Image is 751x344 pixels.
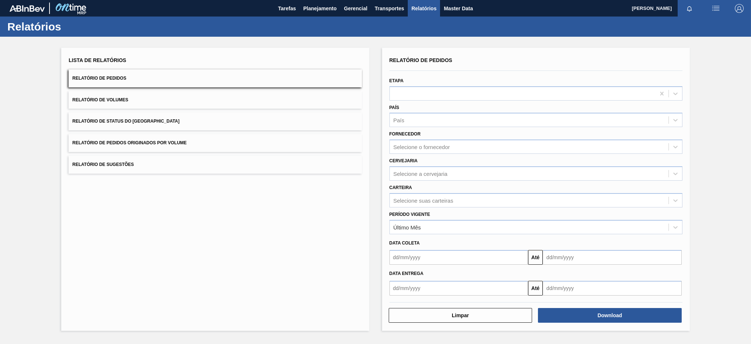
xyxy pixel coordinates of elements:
[393,197,453,203] div: Selecione suas carteiras
[389,105,399,110] label: País
[389,271,424,276] span: Data entrega
[678,3,701,14] button: Notificações
[72,97,128,102] span: Relatório de Volumes
[10,5,45,12] img: TNhmsLtSVTkK8tSr43FrP2fwEKptu5GPRR3wAAAABJRU5ErkJggg==
[375,4,404,13] span: Transportes
[538,308,682,323] button: Download
[389,308,532,323] button: Limpar
[711,4,720,13] img: userActions
[444,4,473,13] span: Master Data
[389,240,420,246] span: Data coleta
[528,281,543,296] button: Até
[389,250,528,265] input: dd/mm/yyyy
[389,281,528,296] input: dd/mm/yyyy
[72,140,187,145] span: Relatório de Pedidos Originados por Volume
[389,158,418,163] label: Cervejaria
[389,131,421,137] label: Fornecedor
[72,76,126,81] span: Relatório de Pedidos
[393,224,421,230] div: Último Mês
[543,250,682,265] input: dd/mm/yyyy
[389,78,404,83] label: Etapa
[411,4,436,13] span: Relatórios
[278,4,296,13] span: Tarefas
[393,117,404,123] div: País
[69,156,362,174] button: Relatório de Sugestões
[344,4,367,13] span: Gerencial
[735,4,744,13] img: Logout
[389,57,453,63] span: Relatório de Pedidos
[7,22,138,31] h1: Relatórios
[389,185,412,190] label: Carteira
[72,162,134,167] span: Relatório de Sugestões
[69,57,126,63] span: Lista de Relatórios
[69,112,362,130] button: Relatório de Status do [GEOGRAPHIC_DATA]
[72,119,179,124] span: Relatório de Status do [GEOGRAPHIC_DATA]
[69,69,362,87] button: Relatório de Pedidos
[389,212,430,217] label: Período Vigente
[393,144,450,150] div: Selecione o fornecedor
[69,134,362,152] button: Relatório de Pedidos Originados por Volume
[303,4,337,13] span: Planejamento
[543,281,682,296] input: dd/mm/yyyy
[528,250,543,265] button: Até
[69,91,362,109] button: Relatório de Volumes
[393,170,448,177] div: Selecione a cervejaria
